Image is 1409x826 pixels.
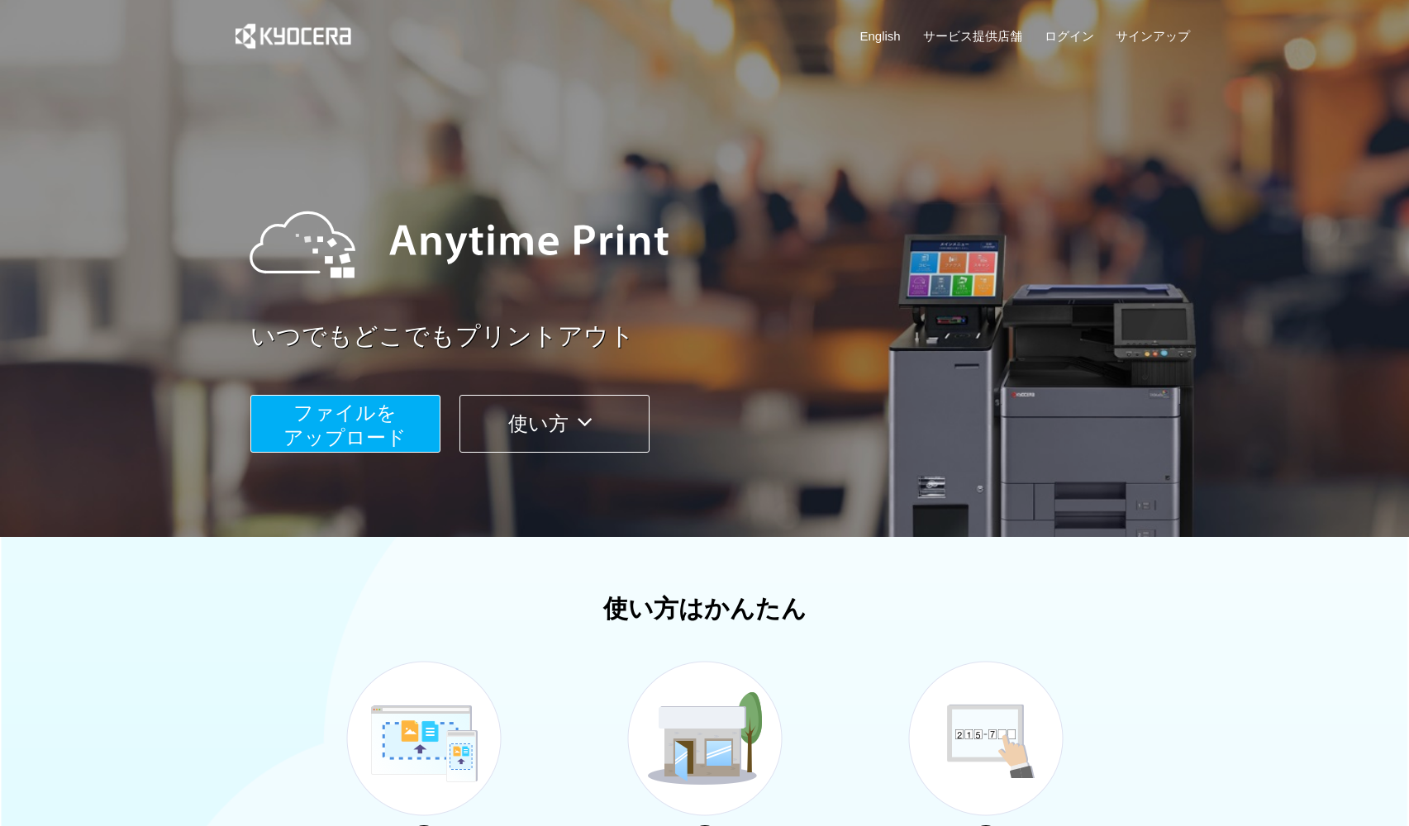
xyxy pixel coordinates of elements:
a: ログイン [1045,27,1094,45]
span: ファイルを ​​アップロード [283,401,407,449]
a: English [860,27,901,45]
button: 使い方 [459,395,650,453]
a: サービス提供店舗 [923,27,1022,45]
a: いつでもどこでもプリントアウト [250,319,1201,354]
button: ファイルを​​アップロード [250,395,440,453]
a: サインアップ [1116,27,1190,45]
